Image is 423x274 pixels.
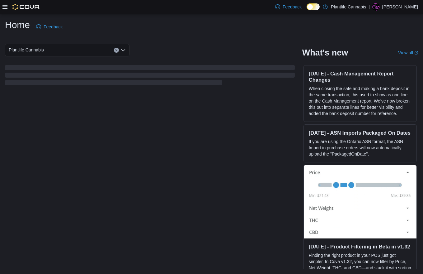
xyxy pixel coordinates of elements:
[114,48,119,53] button: Clear input
[5,66,295,86] span: Loading
[307,3,320,10] input: Dark Mode
[5,19,30,31] h1: Home
[9,46,44,54] span: Plantlife Cannabis
[273,1,304,13] a: Feedback
[309,70,411,83] h3: [DATE] - Cash Management Report Changes
[302,48,348,58] h2: What's new
[331,3,366,11] p: Plantlife Cannabis
[121,48,126,53] button: Open list of options
[283,4,302,10] span: Feedback
[309,130,411,136] h3: [DATE] - ASN Imports Packaged On Dates
[309,243,411,250] h3: [DATE] - Product Filtering in Beta in v1.32
[44,24,63,30] span: Feedback
[34,21,65,33] a: Feedback
[414,51,418,55] svg: External link
[309,138,411,157] p: If you are using the Ontario ASN format, the ASN Import in purchase orders will now automatically...
[369,3,370,11] p: |
[12,4,40,10] img: Cova
[382,3,418,11] p: [PERSON_NAME]
[372,3,380,11] div: Anaka Sparrow
[398,50,418,55] a: View allExternal link
[309,85,411,117] p: When closing the safe and making a bank deposit in the same transaction, this used to show as one...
